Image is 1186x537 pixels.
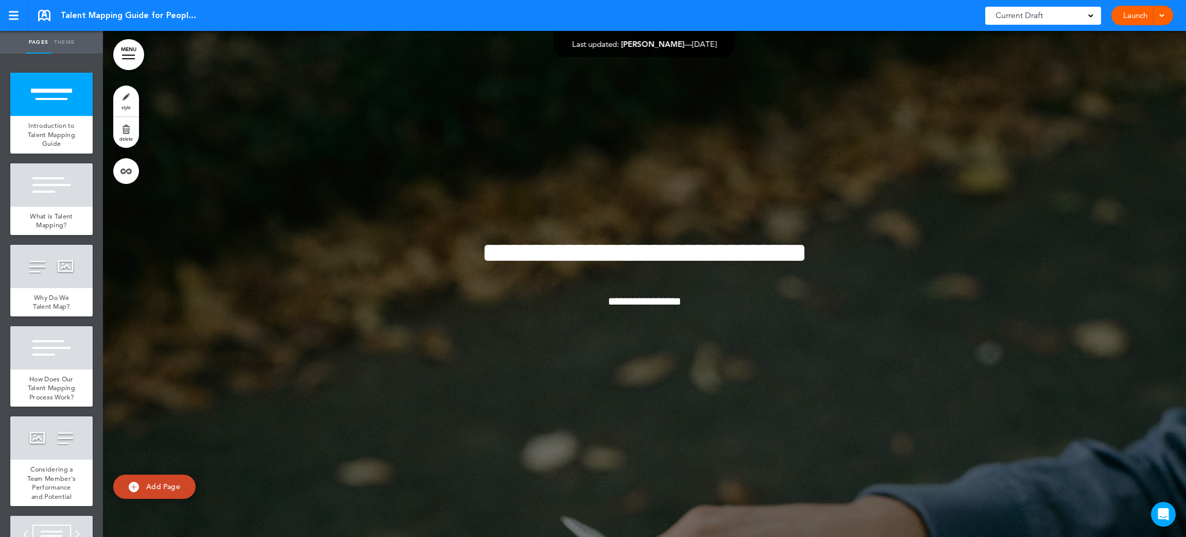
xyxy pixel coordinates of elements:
[33,293,69,311] span: Why Do We Talent Map?
[10,288,93,316] a: Why Do We Talent Map?
[121,104,131,110] span: style
[10,370,93,407] a: How Does Our Talent Mapping Process Work?
[692,39,717,49] span: [DATE]
[27,465,76,501] span: Considering a Team Member's Performance and Potential
[51,31,77,54] a: Theme
[129,482,139,492] img: add.svg
[621,39,685,49] span: [PERSON_NAME]
[1119,6,1152,25] a: Launch
[572,39,619,49] span: Last updated:
[119,136,133,142] span: delete
[30,212,73,230] span: What is Talent Mapping?
[26,31,51,54] a: Pages
[113,475,196,499] a: Add Page
[996,8,1043,23] span: Current Draft
[61,10,200,21] span: Talent Mapping Guide for People Leaders
[28,375,75,401] span: How Does Our Talent Mapping Process Work?
[10,116,93,154] a: Introduction to Talent Mapping Guide
[113,117,139,148] a: delete
[572,40,717,48] div: —
[113,86,139,116] a: style
[113,39,144,70] a: MENU
[146,482,180,491] span: Add Page
[10,460,93,506] a: Considering a Team Member's Performance and Potential
[1151,502,1176,527] div: Open Intercom Messenger
[10,207,93,235] a: What is Talent Mapping?
[28,121,75,148] span: Introduction to Talent Mapping Guide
